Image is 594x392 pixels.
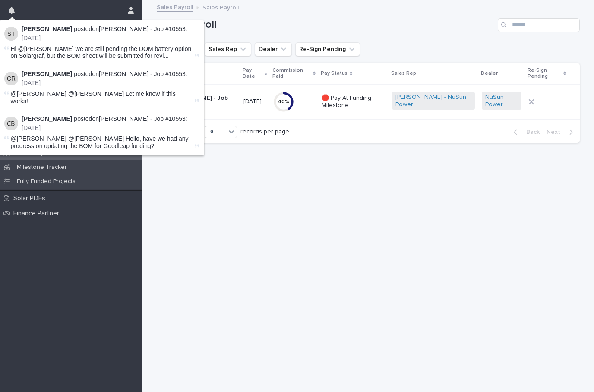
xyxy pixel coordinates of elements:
span: Hi @[PERSON_NAME] we are still pending the DOM battery option on Solargraf, but the BOM sheet wil... [11,45,193,60]
p: posted on : [22,25,199,33]
strong: [PERSON_NAME] [22,25,72,32]
a: [PERSON_NAME] - NuSun Power [395,94,472,108]
p: Pay Status [321,69,348,78]
strong: [PERSON_NAME] [22,70,72,77]
button: Back [507,128,543,136]
img: Carlos Ramirez [4,72,18,85]
h1: Sales Payroll [157,19,494,31]
p: [DATE] [22,124,199,132]
p: Milestone Tracker [10,164,74,171]
p: posted on : [22,115,199,123]
a: Sales Payroll [157,2,193,12]
p: Commission Paid [272,66,311,82]
p: 🛑 Pay At Funding Milestone [322,95,385,109]
p: [DATE] [22,35,199,42]
a: [PERSON_NAME] - Job #10553 [99,70,186,77]
button: Dealer [255,42,292,56]
p: Fully Funded Projects [10,178,82,185]
p: records per page [240,128,289,136]
img: Sabrina Tejada [4,27,18,41]
span: @[PERSON_NAME] @[PERSON_NAME] Let me know if this works! [11,90,176,104]
p: Solar PDFs [10,194,52,202]
button: Sales Rep [205,42,251,56]
p: [DATE] [22,79,199,87]
input: Search [498,18,580,32]
span: Back [521,129,540,135]
img: Christophe Bassett [4,117,18,130]
button: Re-Sign Pending [295,42,360,56]
a: [PERSON_NAME] - Job #10553 [99,25,186,32]
div: 30 [205,127,226,136]
p: [DATE] [243,98,267,105]
button: Next [543,128,580,136]
div: 40 % [273,99,294,105]
p: Dealer [481,69,498,78]
span: Next [547,129,566,135]
p: Sales Payroll [202,2,239,12]
span: @[PERSON_NAME] @[PERSON_NAME] Hello, have we had any progress on updating the BOM for Goodleap fu... [11,135,189,149]
p: Re-Sign Pending [528,66,561,82]
p: posted on : [22,70,199,78]
p: Pay Date [243,66,262,82]
p: Sales Rep [391,69,416,78]
tr: [PERSON_NAME] - Job #10553[DATE]40%🛑 Pay At Funding Milestone[PERSON_NAME] - NuSun Power NuSun Power [157,84,580,119]
a: NuSun Power [485,94,518,108]
a: [PERSON_NAME] - Job #10553 [99,115,186,122]
p: Finance Partner [10,209,66,218]
strong: [PERSON_NAME] [22,115,72,122]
